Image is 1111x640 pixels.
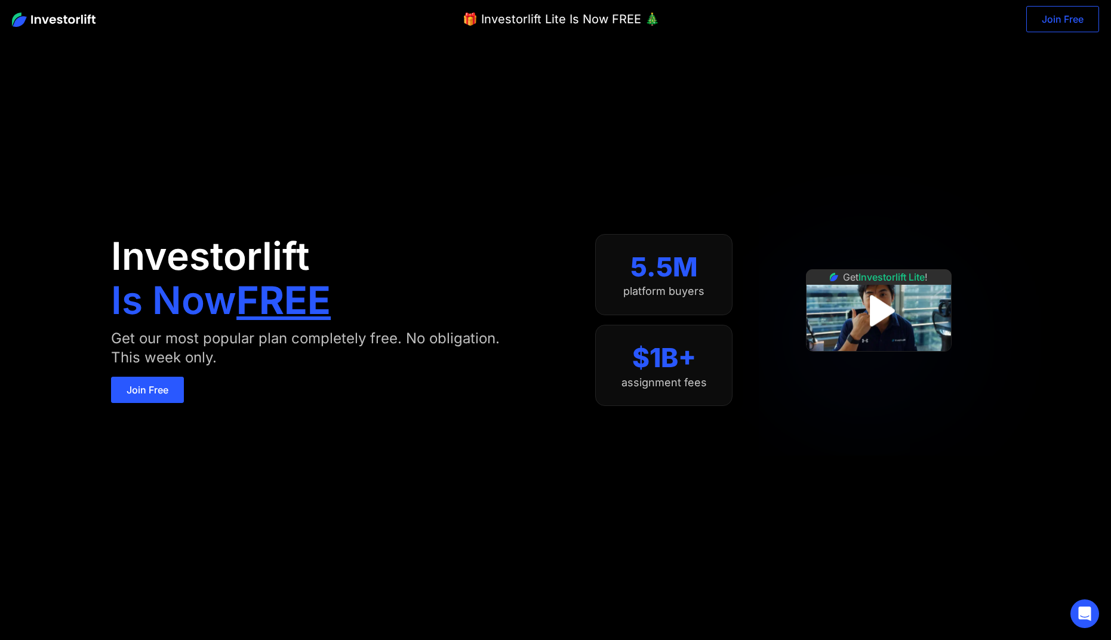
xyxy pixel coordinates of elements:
[236,277,331,323] strong: FREE
[621,376,707,389] div: assignment fees
[1070,599,1099,628] div: Open Intercom Messenger
[111,377,184,403] a: Join Free
[632,342,696,374] div: $1B+
[858,271,925,283] span: Investorlift Lite
[1026,6,1099,32] a: Join Free
[852,284,905,337] a: open lightbox
[630,251,698,283] div: 5.5M
[111,281,331,319] h1: Is Now
[463,12,660,26] div: 🎁 Investorlift Lite Is Now FREE 🎄
[111,329,530,367] div: Get our most popular plan completely free. No obligation. This week only.
[843,270,928,284] div: Get !
[623,285,704,298] div: platform buyers
[111,237,310,275] h1: Investorlift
